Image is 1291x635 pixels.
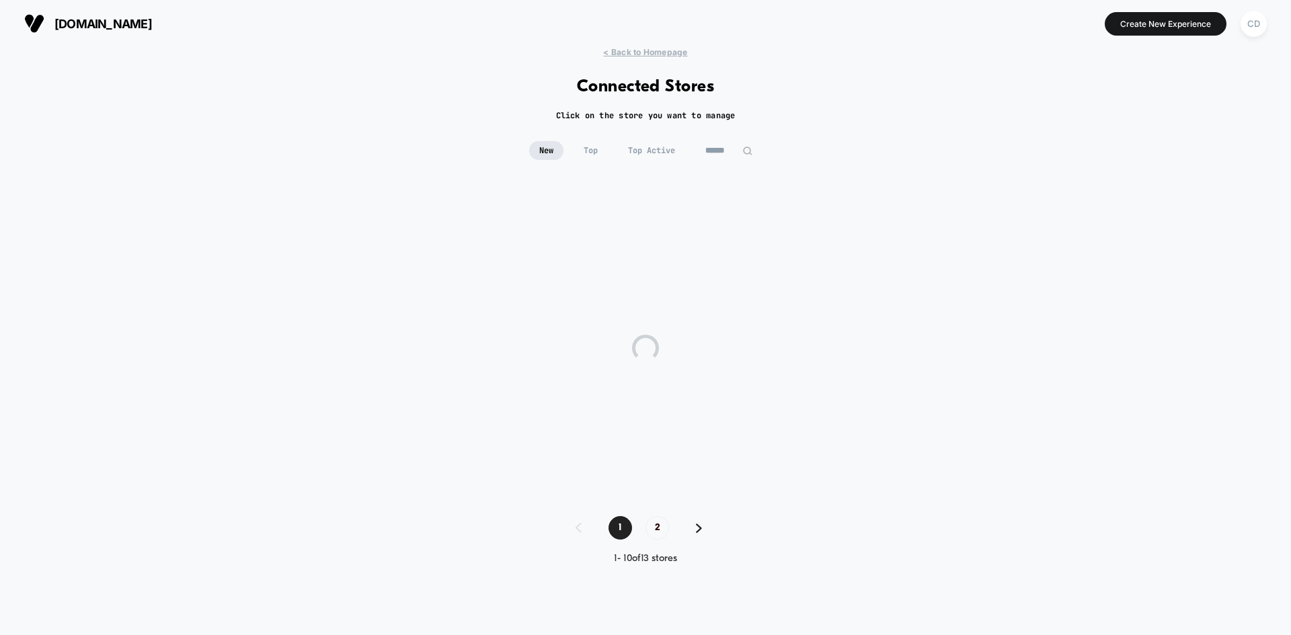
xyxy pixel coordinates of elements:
[1105,12,1226,36] button: Create New Experience
[618,141,685,160] span: Top Active
[529,141,563,160] span: New
[54,17,152,31] span: [DOMAIN_NAME]
[577,77,715,97] h1: Connected Stores
[1241,11,1267,37] div: CD
[603,47,687,57] span: < Back to Homepage
[24,13,44,34] img: Visually logo
[696,523,702,533] img: pagination forward
[1237,10,1271,38] button: CD
[20,13,156,34] button: [DOMAIN_NAME]
[574,141,608,160] span: Top
[742,146,752,156] img: edit
[556,110,736,121] h2: Click on the store you want to manage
